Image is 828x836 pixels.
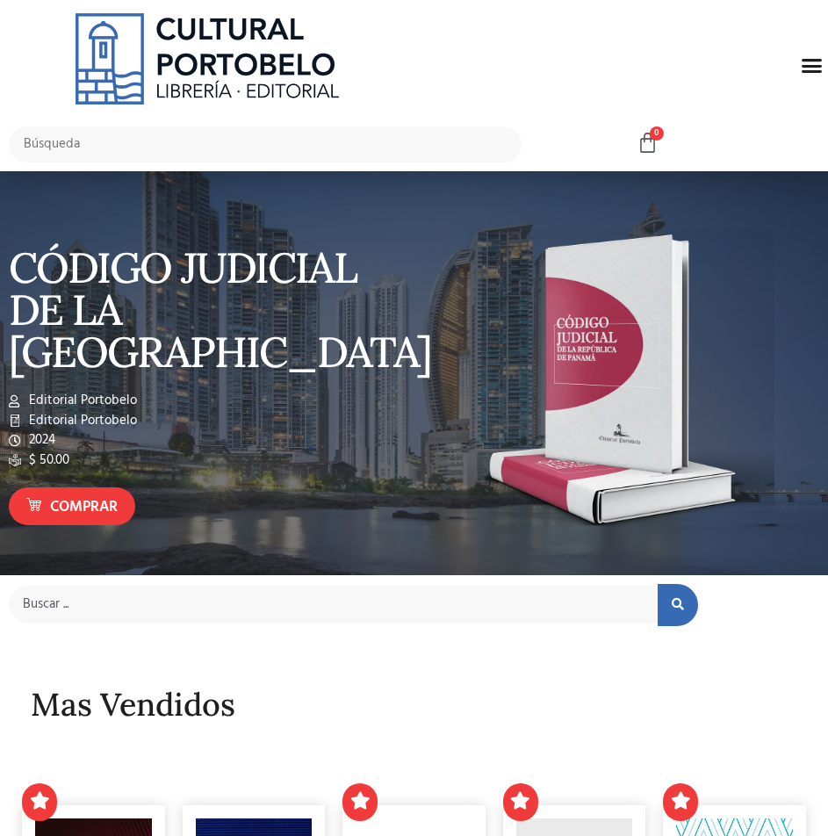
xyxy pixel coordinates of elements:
[25,411,137,431] span: Editorial Portobelo
[25,450,69,471] span: $ 50.00
[9,126,522,162] input: Búsqueda
[25,430,55,450] span: 2024
[9,586,658,623] input: Buscar ...
[637,132,659,155] a: 0
[658,584,698,626] button: search submit
[9,247,406,373] p: CÓDIGO JUDICIAL DE LA [GEOGRAPHIC_DATA]
[9,487,135,525] a: Comprar
[50,496,118,519] span: Comprar
[25,391,137,411] span: Editorial Portobelo
[650,126,664,141] span: 0
[31,688,797,723] h2: Mas Vendidos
